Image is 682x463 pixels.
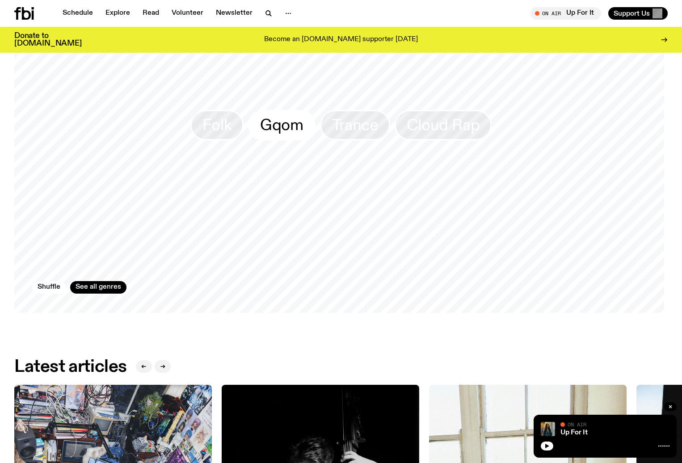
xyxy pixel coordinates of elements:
[541,422,555,436] img: Ify - a Brown Skin girl with black braided twists, looking up to the side with her tongue stickin...
[264,36,418,44] p: Become an [DOMAIN_NAME] supporter [DATE]
[395,110,492,140] a: Cloud Rap
[166,7,209,20] a: Volunteer
[32,281,66,294] button: Shuffle
[614,9,650,17] span: Support Us
[190,110,244,140] a: Folk
[57,7,98,20] a: Schedule
[248,110,316,140] a: Gqom
[14,359,127,375] h2: Latest articles
[137,7,164,20] a: Read
[608,7,668,20] button: Support Us
[210,7,258,20] a: Newsletter
[260,116,303,134] span: Gqom
[70,281,126,294] a: See all genres
[568,421,586,427] span: On Air
[332,116,378,134] span: Trance
[202,116,232,134] span: Folk
[100,7,135,20] a: Explore
[407,116,480,134] span: Cloud Rap
[320,110,390,140] a: Trance
[560,429,588,436] a: Up For It
[14,32,82,47] h3: Donate to [DOMAIN_NAME]
[530,7,601,20] button: On AirUp For It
